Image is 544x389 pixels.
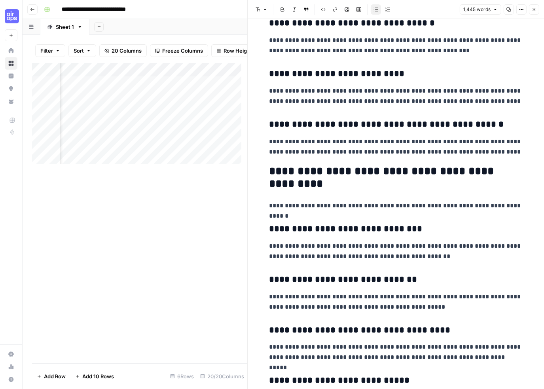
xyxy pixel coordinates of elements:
button: 1,445 words [460,4,501,15]
button: Add Row [32,370,70,383]
span: 20 Columns [112,47,142,55]
a: Opportunities [5,82,17,95]
a: Your Data [5,95,17,108]
span: Row Height [224,47,252,55]
button: Sort [68,44,96,57]
span: Freeze Columns [162,47,203,55]
button: Help + Support [5,373,17,386]
button: Freeze Columns [150,44,208,57]
span: Add Row [44,372,66,380]
span: Add 10 Rows [82,372,114,380]
a: Browse [5,57,17,70]
button: Row Height [211,44,257,57]
span: Sort [74,47,84,55]
span: 1,445 words [463,6,491,13]
button: Workspace: Cohort 5 [5,6,17,26]
button: 20 Columns [99,44,147,57]
a: Sheet 1 [40,19,89,35]
div: Sheet 1 [56,23,74,31]
a: Home [5,44,17,57]
a: Usage [5,361,17,373]
a: Insights [5,70,17,82]
img: Cohort 5 Logo [5,9,19,23]
button: Filter [35,44,65,57]
a: Settings [5,348,17,361]
span: Filter [40,47,53,55]
div: 6 Rows [167,370,197,383]
button: Add 10 Rows [70,370,119,383]
div: 20/20 Columns [197,370,247,383]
